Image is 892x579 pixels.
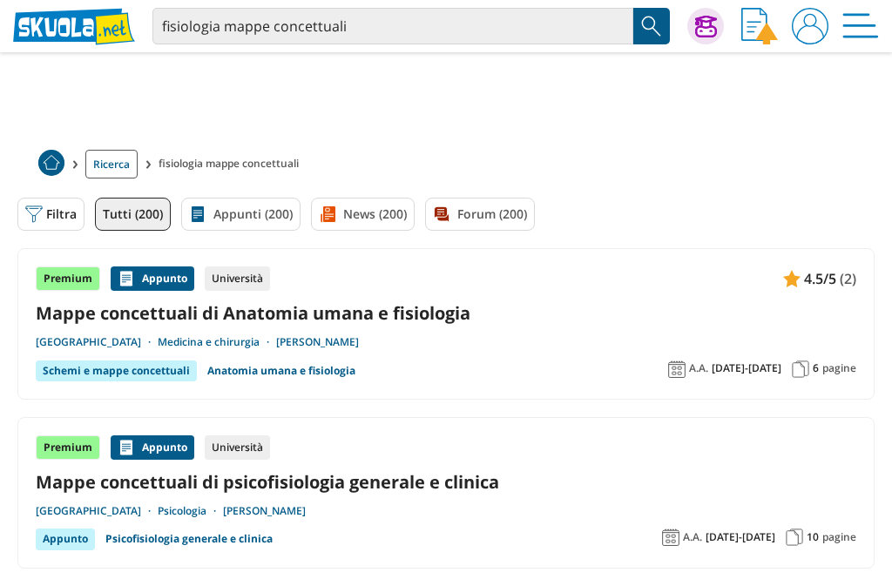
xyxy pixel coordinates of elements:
img: Appunti filtro contenuto [189,205,206,223]
div: Premium [36,266,100,291]
img: Cerca appunti, riassunti o versioni [639,13,665,39]
span: 4.5/5 [804,267,836,290]
a: Mappe concettuali di psicofisiologia generale e clinica [36,470,856,494]
a: Tutti (200) [95,198,171,231]
span: [DATE]-[DATE] [712,361,781,375]
button: Filtra [17,198,84,231]
span: fisiologia mappe concettuali [159,150,306,178]
img: Anno accademico [668,360,686,378]
div: Appunto [111,435,194,460]
img: Home [38,150,64,176]
a: Appunti (200) [181,198,301,231]
span: 10 [807,530,819,544]
div: Schemi e mappe concettuali [36,360,197,381]
img: Forum filtro contenuto [433,205,450,223]
img: User avatar [792,8,828,44]
span: [DATE]-[DATE] [706,530,775,544]
a: Home [38,150,64,178]
div: Università [205,435,270,460]
img: Chiedi Tutor AI [695,16,717,37]
a: [GEOGRAPHIC_DATA] [36,504,158,518]
img: Filtra filtri mobile [25,205,43,223]
a: Ricerca [85,150,138,178]
div: Università [205,266,270,291]
img: Menù [842,8,879,44]
span: (2) [840,267,856,290]
img: News filtro contenuto [319,205,336,223]
img: Appunti contenuto [118,439,135,456]
a: Forum (200) [425,198,535,231]
input: Cerca appunti, riassunti o versioni [152,8,633,44]
img: Anno accademico [662,529,679,546]
span: pagine [822,530,856,544]
a: Psicofisiologia generale e clinica [105,529,273,549]
img: Appunti contenuto [118,270,135,287]
a: Psicologia [158,504,223,518]
div: Appunto [111,266,194,291]
a: Anatomia umana e fisiologia [207,360,355,381]
span: 6 [813,361,819,375]
a: News (200) [311,198,415,231]
button: Search Button [633,8,670,44]
img: Appunti contenuto [783,270,801,287]
div: Appunto [36,529,95,549]
a: [PERSON_NAME] [276,335,359,349]
a: [PERSON_NAME] [223,504,306,518]
a: Mappe concettuali di Anatomia umana e fisiologia [36,301,856,325]
a: Medicina e chirurgia [158,335,276,349]
div: Premium [36,435,100,460]
span: A.A. [689,361,708,375]
span: A.A. [683,530,702,544]
img: Pagine [792,360,809,378]
span: pagine [822,361,856,375]
img: Invia appunto [741,8,778,44]
img: Pagine [786,529,803,546]
a: [GEOGRAPHIC_DATA] [36,335,158,349]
